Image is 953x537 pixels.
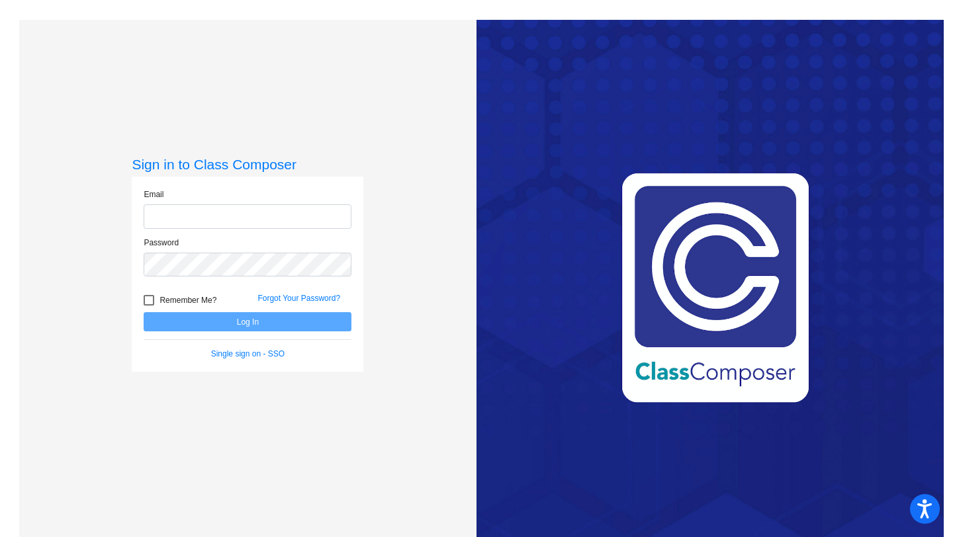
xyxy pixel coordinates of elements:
span: Remember Me? [159,292,216,308]
a: Single sign on - SSO [211,349,285,358]
h3: Sign in to Class Composer [132,156,363,173]
button: Log In [144,312,351,331]
label: Password [144,237,179,249]
label: Email [144,188,163,200]
a: Forgot Your Password? [257,294,340,303]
